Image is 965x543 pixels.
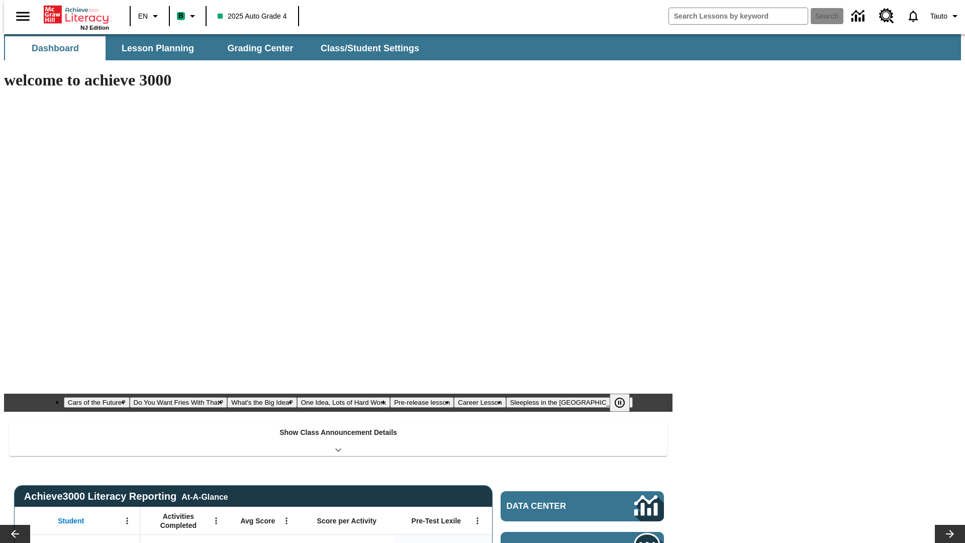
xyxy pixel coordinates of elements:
[279,513,294,528] button: Open Menu
[279,427,397,438] p: Show Class Announcement Details
[120,513,135,528] button: Open Menu
[64,397,130,408] button: Slide 1 Cars of the Future?
[145,512,212,530] span: Activities Completed
[8,2,38,31] button: Open side menu
[454,397,506,408] button: Slide 6 Career Lesson
[108,36,208,60] button: Lesson Planning
[412,516,461,525] span: Pre-Test Lexile
[845,3,873,30] a: Data Center
[44,4,109,31] div: Home
[313,36,427,60] button: Class/Student Settings
[4,34,961,60] div: SubNavbar
[134,7,166,25] button: Language: EN, Select a language
[138,11,148,22] span: EN
[506,397,633,408] button: Slide 7 Sleepless in the Animal Kingdom
[470,513,485,528] button: Open Menu
[926,7,965,25] button: Profile/Settings
[210,36,311,60] button: Grading Center
[4,36,428,60] div: SubNavbar
[181,491,228,502] div: At-A-Glance
[501,491,664,521] a: Data Center
[24,491,228,502] span: Achieve3000 Literacy Reporting
[4,71,672,89] h1: welcome to achieve 3000
[930,11,947,22] span: Tauto
[669,8,808,24] input: search field
[297,397,390,408] button: Slide 4 One Idea, Lots of Hard Work
[130,397,228,408] button: Slide 2 Do You Want Fries With That?
[390,397,454,408] button: Slide 5 Pre-release lesson
[240,516,275,525] span: Avg Score
[873,3,900,30] a: Resource Center, Will open in new tab
[5,36,106,60] button: Dashboard
[58,516,84,525] span: Student
[218,11,287,22] span: 2025 Auto Grade 4
[227,397,297,408] button: Slide 3 What's the Big Idea?
[173,7,203,25] button: Boost Class color is mint green. Change class color
[209,513,224,528] button: Open Menu
[610,394,640,412] div: Pause
[935,525,965,543] button: Lesson carousel, Next
[9,421,667,456] div: Show Class Announcement Details
[44,5,109,25] a: Home
[80,25,109,31] span: NJ Edition
[178,10,183,22] span: B
[610,394,630,412] button: Pause
[317,516,377,525] span: Score per Activity
[507,501,601,511] span: Data Center
[900,3,926,29] a: Notifications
